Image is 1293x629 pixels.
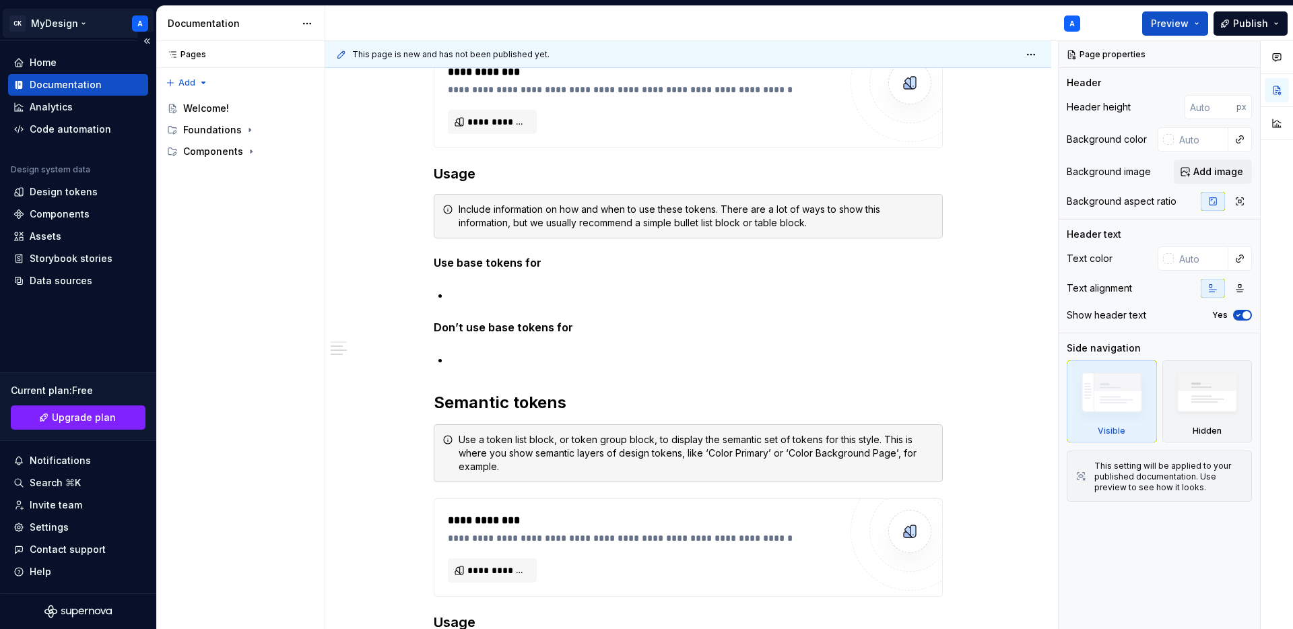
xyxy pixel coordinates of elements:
[30,230,61,243] div: Assets
[30,252,112,265] div: Storybook stories
[162,119,319,141] div: Foundations
[8,203,148,225] a: Components
[11,405,145,430] a: Upgrade plan
[30,207,90,221] div: Components
[1067,360,1157,442] div: Visible
[1067,282,1132,295] div: Text alignment
[8,517,148,538] a: Settings
[1236,102,1247,112] p: px
[30,100,73,114] div: Analytics
[30,521,69,534] div: Settings
[1094,461,1243,493] div: This setting will be applied to your published documentation. Use preview to see how it looks.
[44,605,112,618] svg: Supernova Logo
[162,73,212,92] button: Add
[8,270,148,292] a: Data sources
[1185,95,1236,119] input: Auto
[1174,246,1228,271] input: Auto
[30,274,92,288] div: Data sources
[352,49,550,60] span: This page is new and has not been published yet.
[1142,11,1208,36] button: Preview
[1067,228,1121,241] div: Header text
[178,77,195,88] span: Add
[434,256,541,269] strong: Use base tokens for
[1069,18,1075,29] div: A
[8,74,148,96] a: Documentation
[8,561,148,583] button: Help
[30,185,98,199] div: Design tokens
[162,49,206,60] div: Pages
[30,476,81,490] div: Search ⌘K
[1067,100,1131,114] div: Header height
[8,52,148,73] a: Home
[434,164,943,183] h3: Usage
[162,98,319,162] div: Page tree
[30,123,111,136] div: Code automation
[8,248,148,269] a: Storybook stories
[1193,426,1222,436] div: Hidden
[8,450,148,471] button: Notifications
[1067,133,1147,146] div: Background color
[9,15,26,32] div: CK
[1233,17,1268,30] span: Publish
[8,181,148,203] a: Design tokens
[1193,165,1243,178] span: Add image
[1174,127,1228,152] input: Auto
[11,384,145,397] div: Current plan : Free
[1151,17,1189,30] span: Preview
[1067,165,1151,178] div: Background image
[1162,360,1253,442] div: Hidden
[3,9,154,38] button: CKMyDesignA
[8,539,148,560] button: Contact support
[1067,252,1113,265] div: Text color
[30,78,102,92] div: Documentation
[137,32,156,51] button: Collapse sidebar
[1067,195,1176,208] div: Background aspect ratio
[1067,341,1141,355] div: Side navigation
[30,565,51,578] div: Help
[137,18,143,29] div: A
[30,543,106,556] div: Contact support
[434,392,943,413] h2: Semantic tokens
[1067,308,1146,322] div: Show header text
[162,141,319,162] div: Components
[11,164,90,175] div: Design system data
[183,123,242,137] div: Foundations
[30,56,57,69] div: Home
[459,433,934,473] div: Use a token list block, or token group block, to display the semantic set of tokens for this styl...
[1067,76,1101,90] div: Header
[1212,310,1228,321] label: Yes
[434,321,573,334] strong: Don’t use base tokens for
[1174,160,1252,184] button: Add image
[168,17,295,30] div: Documentation
[1214,11,1288,36] button: Publish
[8,96,148,118] a: Analytics
[162,98,319,119] a: Welcome!
[52,411,116,424] span: Upgrade plan
[8,119,148,140] a: Code automation
[459,203,934,230] div: Include information on how and when to use these tokens. There are a lot of ways to show this inf...
[1098,426,1125,436] div: Visible
[183,102,229,115] div: Welcome!
[8,472,148,494] button: Search ⌘K
[30,454,91,467] div: Notifications
[8,226,148,247] a: Assets
[183,145,243,158] div: Components
[30,498,82,512] div: Invite team
[31,17,78,30] div: MyDesign
[8,494,148,516] a: Invite team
